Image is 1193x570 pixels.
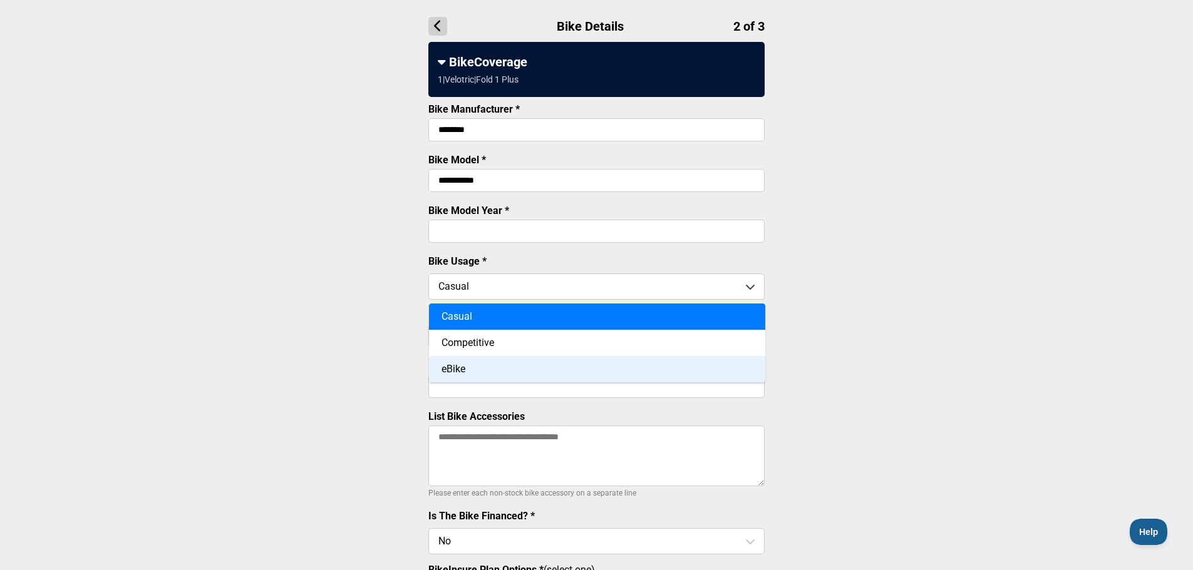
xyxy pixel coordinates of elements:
label: Bike Usage * [428,255,487,267]
div: BikeCoverage [438,54,755,69]
label: Bike Serial Number [428,360,516,372]
label: List Bike Accessories [428,410,525,422]
label: Bike Purchase Price * [428,309,526,321]
div: Competitive [429,330,765,356]
label: Bike Model Year * [428,205,509,216]
p: Please enter each non-stock bike accessory on a separate line [428,486,765,501]
div: Casual [429,303,765,330]
div: eBike [429,356,765,382]
label: Bike Model * [428,154,486,166]
iframe: Toggle Customer Support [1130,519,1168,545]
span: 2 of 3 [733,19,765,34]
label: Bike Manufacturer * [428,103,520,115]
label: Is The Bike Financed? * [428,510,535,522]
div: 1 | Velotric | Fold 1 Plus [438,74,519,84]
h1: Bike Details [428,17,765,36]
